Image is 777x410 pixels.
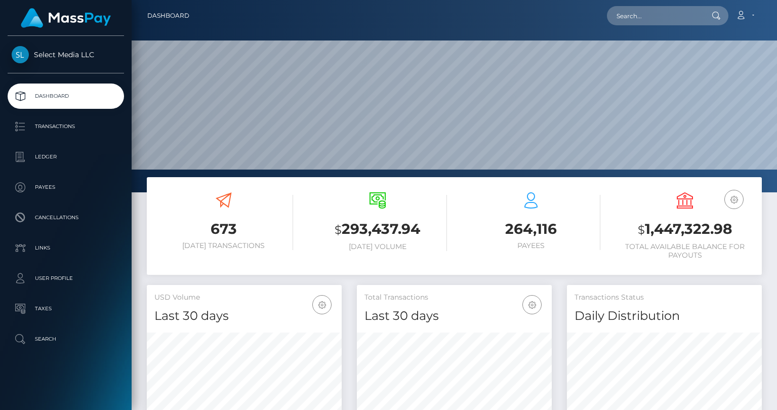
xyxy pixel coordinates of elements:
[154,293,334,303] h5: USD Volume
[12,119,120,134] p: Transactions
[154,307,334,325] h4: Last 30 days
[8,296,124,321] a: Taxes
[364,307,544,325] h4: Last 30 days
[308,219,447,240] h3: 293,437.94
[12,240,120,256] p: Links
[21,8,111,28] img: MassPay Logo
[308,242,447,251] h6: [DATE] Volume
[8,266,124,291] a: User Profile
[575,293,754,303] h5: Transactions Status
[12,210,120,225] p: Cancellations
[147,5,189,26] a: Dashboard
[638,223,645,237] small: $
[12,180,120,195] p: Payees
[575,307,754,325] h4: Daily Distribution
[8,235,124,261] a: Links
[364,293,544,303] h5: Total Transactions
[607,6,702,25] input: Search...
[335,223,342,237] small: $
[8,144,124,170] a: Ledger
[8,326,124,352] a: Search
[12,46,29,63] img: Select Media LLC
[12,301,120,316] p: Taxes
[12,332,120,347] p: Search
[8,175,124,200] a: Payees
[154,219,293,239] h3: 673
[154,241,293,250] h6: [DATE] Transactions
[616,242,754,260] h6: Total Available Balance for Payouts
[12,149,120,165] p: Ledger
[12,271,120,286] p: User Profile
[12,89,120,104] p: Dashboard
[616,219,754,240] h3: 1,447,322.98
[8,84,124,109] a: Dashboard
[462,219,601,239] h3: 264,116
[462,241,601,250] h6: Payees
[8,114,124,139] a: Transactions
[8,205,124,230] a: Cancellations
[8,50,124,59] span: Select Media LLC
